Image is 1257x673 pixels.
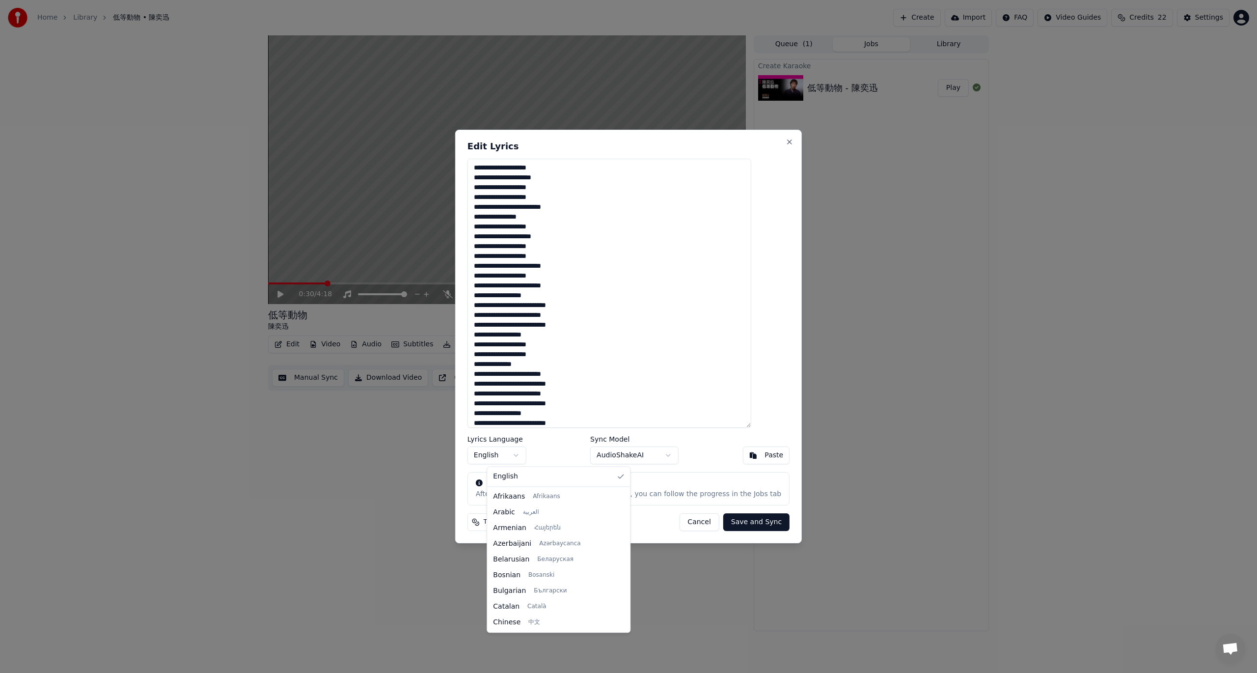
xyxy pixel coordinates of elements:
[493,586,526,596] span: Bulgarian
[528,571,554,579] span: Bosanski
[523,508,539,516] span: العربية
[528,618,540,626] span: 中文
[534,524,561,532] span: Հայերեն
[533,493,560,501] span: Afrikaans
[537,556,574,563] span: Беларуская
[534,587,567,595] span: Български
[493,617,520,627] span: Chinese
[493,555,529,564] span: Belarusian
[527,603,546,611] span: Català
[493,570,520,580] span: Bosnian
[493,539,531,549] span: Azerbaijani
[493,472,518,481] span: English
[493,602,519,612] span: Catalan
[493,492,525,502] span: Afrikaans
[493,507,515,517] span: Arabic
[539,540,580,548] span: Azərbaycanca
[493,523,526,533] span: Armenian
